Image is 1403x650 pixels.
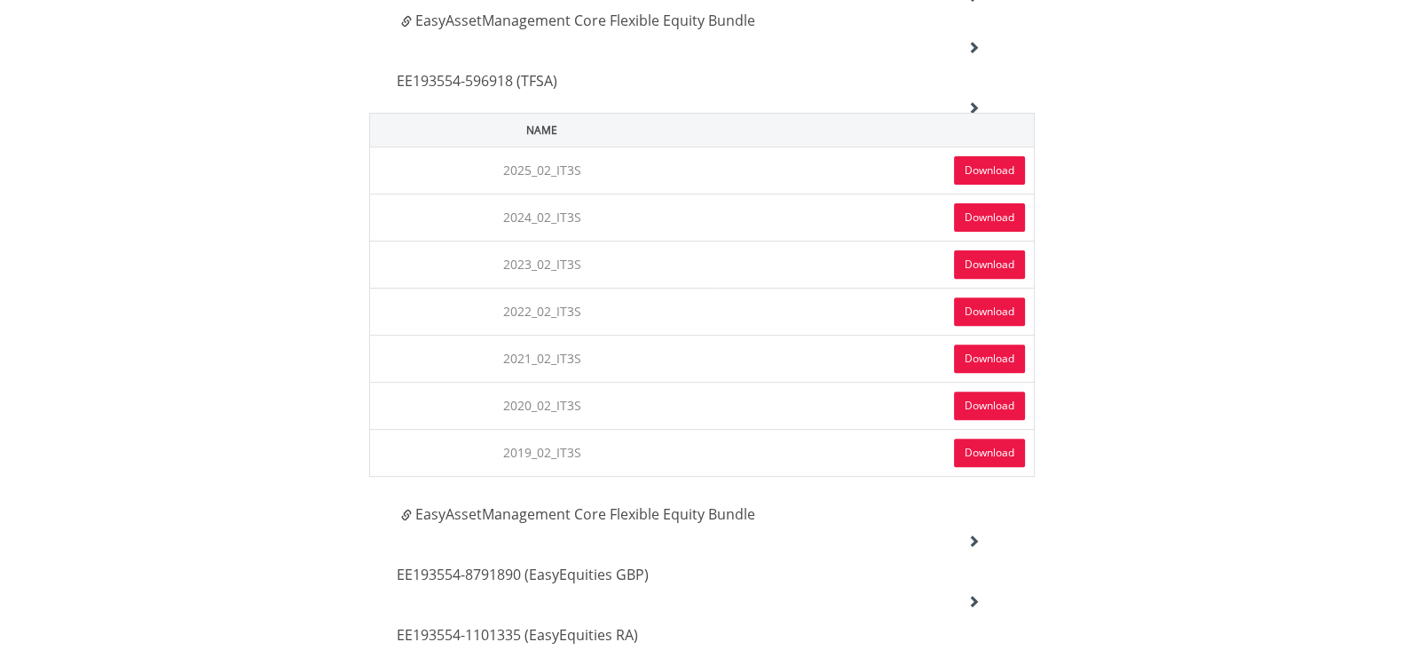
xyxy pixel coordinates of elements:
a: Download [954,345,1025,373]
td: 2022_02_IT3S [369,288,714,335]
span: EE193554-1101335 (EasyEquities RA) [397,625,638,645]
span: EE193554-8791890 (EasyEquities GBP) [397,565,649,584]
th: Name [369,113,714,147]
td: 2025_02_IT3S [369,147,714,194]
a: Download [954,297,1025,326]
span: EasyAssetManagement Core Flexible Equity Bundle [415,11,755,30]
a: Download [954,439,1025,467]
td: 2019_02_IT3S [369,429,714,476]
a: Download [954,156,1025,185]
a: Download [954,203,1025,232]
span: EasyAssetManagement Core Flexible Equity Bundle [415,504,755,524]
a: Download [954,392,1025,420]
span: EE193554-596918 (TFSA) [397,71,557,91]
td: 2021_02_IT3S [369,335,714,382]
td: 2024_02_IT3S [369,194,714,241]
a: Download [954,250,1025,279]
td: 2020_02_IT3S [369,382,714,429]
td: 2023_02_IT3S [369,241,714,288]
